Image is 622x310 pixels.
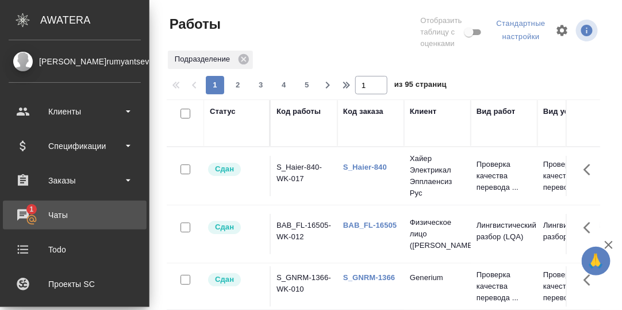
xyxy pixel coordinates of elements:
div: Todo [9,241,141,258]
p: Хайер Электрикал Эпплаенсиз Рус [410,153,465,199]
span: Работы [167,15,221,33]
p: Физическое лицо ([PERSON_NAME]) [410,217,465,251]
a: BAB_FL-16505 [343,221,397,229]
p: Проверка качества перевода ... [543,269,598,304]
div: Код работы [277,106,321,117]
div: Спецификации [9,137,141,155]
button: 4 [275,76,293,94]
span: Посмотреть информацию [576,20,600,41]
span: 3 [252,79,270,91]
div: Вид работ [477,106,516,117]
a: S_Haier-840 [343,163,387,171]
p: Проверка качества перевода ... [543,159,598,193]
span: Настроить таблицу [548,17,576,44]
p: Сдан [215,221,234,233]
span: Отобразить таблицу с оценками [421,15,462,49]
button: 5 [298,76,316,94]
button: Здесь прячутся важные кнопки [577,266,604,294]
span: из 95 страниц [394,78,447,94]
td: S_GNRM-1366-WK-010 [271,266,337,307]
div: Вид услуги [543,106,586,117]
div: Менеджер проверил работу исполнителя, передает ее на следующий этап [207,162,264,177]
p: Проверка качества перевода ... [477,159,532,193]
button: Здесь прячутся важные кнопки [577,214,604,242]
div: Клиент [410,106,436,117]
p: Сдан [215,274,234,285]
a: S_GNRM-1366 [343,273,395,282]
a: Проекты SC [3,270,147,298]
button: 2 [229,76,247,94]
span: 1 [22,204,40,215]
p: Лингвистический разбор (LQA) [477,220,532,243]
td: BAB_FL-16505-WK-012 [271,214,337,254]
div: Заказы [9,172,141,189]
span: 5 [298,79,316,91]
td: S_Haier-840-WK-017 [271,156,337,196]
span: 🙏 [586,249,606,273]
p: Сдан [215,163,234,175]
p: Подразделение [175,53,234,65]
div: [PERSON_NAME]rumyantseva [9,55,141,68]
button: Здесь прячутся важные кнопки [577,156,604,183]
a: Todo [3,235,147,264]
p: Generium [410,272,465,284]
div: Менеджер проверил работу исполнителя, передает ее на следующий этап [207,220,264,235]
button: 3 [252,76,270,94]
div: split button [494,15,548,46]
div: Менеджер проверил работу исполнителя, передает ее на следующий этап [207,272,264,288]
a: 1Чаты [3,201,147,229]
div: Проекты SC [9,275,141,293]
div: AWATERA [40,9,149,32]
span: 2 [229,79,247,91]
div: Статус [210,106,236,117]
p: Лингвистический разбор (LQA) [543,220,598,243]
p: Проверка качества перевода ... [477,269,532,304]
div: Код заказа [343,106,383,117]
span: 4 [275,79,293,91]
button: 🙏 [582,247,611,275]
div: Чаты [9,206,141,224]
div: Клиенты [9,103,141,120]
div: Подразделение [168,51,253,69]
